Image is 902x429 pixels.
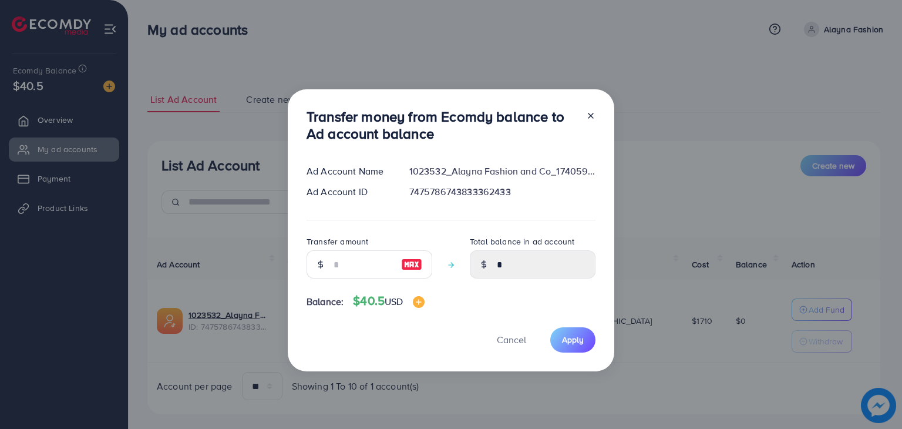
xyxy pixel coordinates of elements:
img: image [413,296,425,308]
div: 1023532_Alayna Fashion and Co_1740592250339 [400,165,605,178]
h4: $40.5 [353,294,424,309]
label: Total balance in ad account [470,236,574,247]
span: Cancel [497,333,526,346]
div: Ad Account Name [297,165,400,178]
h3: Transfer money from Ecomdy balance to Ad account balance [307,108,577,142]
label: Transfer amount [307,236,368,247]
button: Apply [550,327,595,353]
img: image [401,257,422,272]
span: USD [385,295,403,308]
span: Balance: [307,295,344,309]
button: Cancel [482,327,541,353]
div: 7475786743833362433 [400,185,605,199]
div: Ad Account ID [297,185,400,199]
span: Apply [562,334,584,346]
